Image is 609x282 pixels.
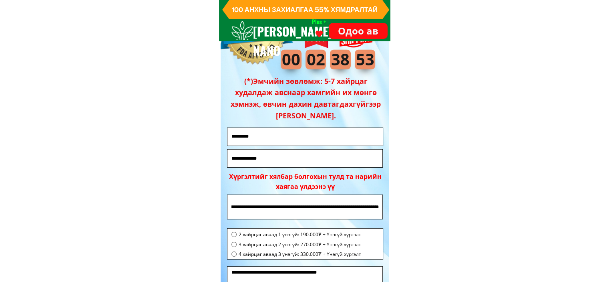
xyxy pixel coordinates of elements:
div: Хүргэлтийг хялбар болгохын тулд та нарийн хаягаа үлдээнэ үү [229,172,382,192]
span: 2 хайрцаг аваад 1 үнэгүй: 190.000₮ + Үнэгүй хүргэлт [239,231,361,238]
h3: [PERSON_NAME] NANO [253,22,342,60]
h3: (*)Эмчийн зөвлөмж: 5-7 хайрцаг худалдаж авснаар хамгийн их мөнгө хэмнэж, өвчин дахин давтагдахгүй... [225,75,387,122]
span: 3 хайрцаг аваад 2 үнэгүй: 270.000₮ + Үнэгүй хүргэлт [239,241,361,248]
span: 4 хайрцаг аваад 3 үнэгүй: 330.000₮ + Үнэгүй хүргэлт [239,250,361,258]
p: Одоо ав [329,23,388,39]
